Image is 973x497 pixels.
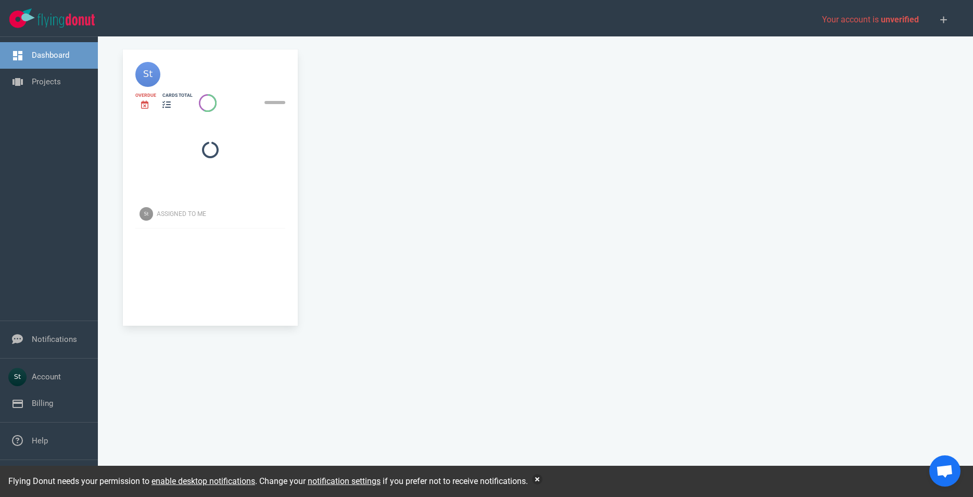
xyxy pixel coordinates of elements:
[32,50,69,60] a: Dashboard
[881,15,919,24] span: unverified
[157,209,292,219] div: Assigned To Me
[32,335,77,344] a: Notifications
[135,92,156,99] div: Overdue
[162,92,193,99] div: cards total
[822,15,919,24] span: Your account is
[929,455,961,487] div: Open chat
[151,476,255,486] a: enable desktop notifications
[32,436,48,445] a: Help
[37,14,95,28] img: Flying Donut text logo
[135,62,160,87] img: 40
[32,399,53,408] a: Billing
[32,372,61,381] a: Account
[308,476,381,486] a: notification settings
[32,77,61,86] a: Projects
[8,476,255,486] span: Flying Donut needs your permission to
[255,476,528,486] span: . Change your if you prefer not to receive notifications.
[140,207,153,221] img: Avatar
